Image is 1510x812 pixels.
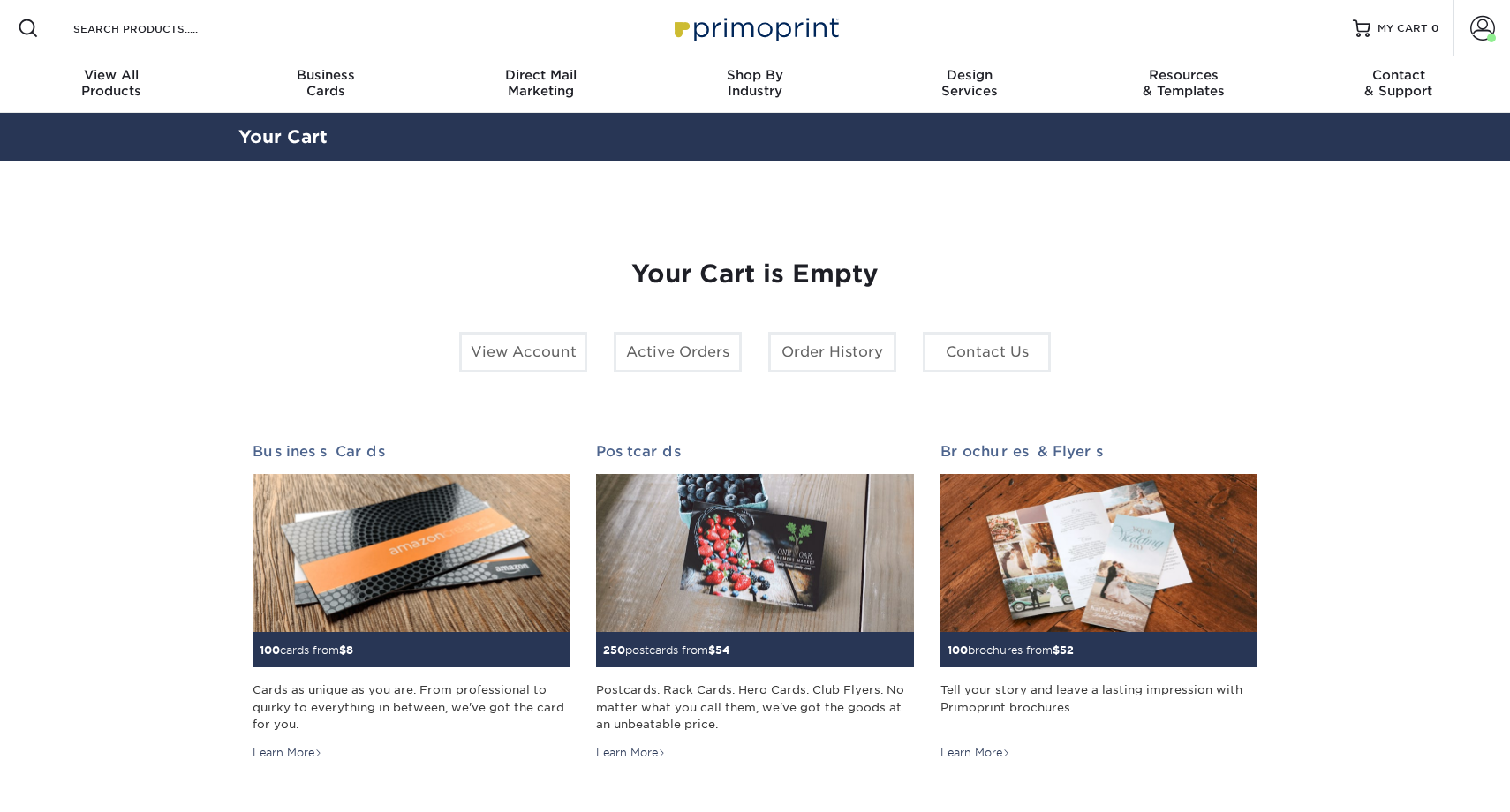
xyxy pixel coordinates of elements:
[4,67,219,83] span: View All
[948,643,1074,657] small: brochures from
[339,643,346,657] span: $
[4,56,219,113] a: View AllProducts
[434,67,648,83] span: Direct Mail
[603,643,730,657] small: postcards from
[940,681,1257,733] div: Tell your story and leave a lasting impression with Primoprint brochures.
[596,681,913,733] div: Postcards. Rack Cards. Hero Cards. Club Flyers. No matter what you call them, we've got the goods...
[708,643,715,657] span: $
[862,67,1076,83] span: Design
[948,643,968,657] span: 100
[923,332,1051,372] a: Contact Us
[219,67,434,83] span: Business
[596,443,913,761] a: Postcards 250postcards from$54 Postcards. Rack Cards. Hero Cards. Club Flyers. No matter what you...
[253,474,570,633] img: Business Cards
[1291,56,1506,113] a: Contact& Support
[648,67,863,83] span: Shop By
[648,56,863,113] a: Shop ByIndustry
[596,474,913,633] img: Postcards
[253,681,570,733] div: Cards as unique as you are. From professional to quirky to everything in between, we've got the c...
[434,67,648,99] div: Marketing
[596,745,666,761] div: Learn More
[667,9,843,47] img: Primoprint
[253,443,570,460] h2: Business Cards
[219,56,434,113] a: BusinessCards
[346,643,353,657] span: 8
[1378,21,1428,36] span: MY CART
[1053,643,1060,657] span: $
[1291,67,1506,83] span: Contact
[72,18,244,39] input: SEARCH PRODUCTS.....
[434,56,648,113] a: Direct MailMarketing
[715,643,730,657] span: 54
[1076,56,1291,113] a: Resources& Templates
[940,443,1257,761] a: Brochures & Flyers 100brochures from$52 Tell your story and leave a lasting impression with Primo...
[940,474,1257,633] img: Brochures & Flyers
[1291,67,1506,99] div: & Support
[238,126,328,147] a: Your Cart
[648,67,863,99] div: Industry
[940,443,1257,460] h2: Brochures & Flyers
[253,259,1257,289] h1: Your Cart is Empty
[1431,22,1439,34] span: 0
[1060,643,1074,657] span: 52
[260,643,353,657] small: cards from
[253,443,570,761] a: Business Cards 100cards from$8 Cards as unique as you are. From professional to quirky to everyth...
[1076,67,1291,83] span: Resources
[614,332,742,372] a: Active Orders
[260,643,280,657] span: 100
[603,643,625,657] span: 250
[1076,67,1291,99] div: & Templates
[253,745,322,761] div: Learn More
[862,56,1076,113] a: DesignServices
[596,443,913,460] h2: Postcards
[768,332,896,372] a: Order History
[940,745,1010,761] div: Learn More
[219,67,434,99] div: Cards
[862,67,1076,99] div: Services
[4,67,219,99] div: Products
[459,332,587,372] a: View Account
